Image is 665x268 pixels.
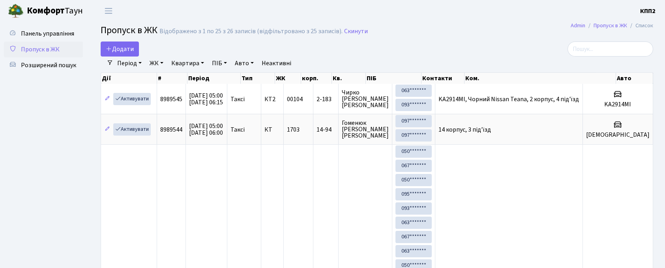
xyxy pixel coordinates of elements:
h5: KA2914MI [586,101,650,108]
span: 14 корпус, 3 під'їзд [438,125,491,134]
th: Тип [241,73,275,84]
b: КПП2 [640,7,656,15]
a: КПП2 [640,6,656,16]
span: КТ2 [264,96,280,102]
img: logo.png [8,3,24,19]
th: Дії [101,73,157,84]
th: ПІБ [366,73,421,84]
span: Додати [106,45,134,53]
nav: breadcrumb [559,17,665,34]
th: корп. [301,73,332,84]
span: 8989545 [160,95,182,104]
div: Відображено з 1 по 25 з 26 записів (відфільтровано з 25 записів). [159,28,343,35]
a: Пропуск в ЖК [4,42,83,57]
a: ПІБ [209,57,230,70]
span: 14-94 [317,126,335,133]
span: Панель управління [21,29,74,38]
li: Список [627,21,653,30]
a: Пропуск в ЖК [594,21,627,30]
a: Квартира [168,57,207,70]
a: Період [114,57,145,70]
th: ЖК [275,73,301,84]
span: Розширений пошук [21,61,76,70]
button: Переключити навігацію [99,4,118,17]
span: KA2914MI, Чорний Nissan Teana, 2 корпус, 4 під'їзд [438,95,579,104]
span: Таксі [230,96,245,102]
span: Гоменюк [PERSON_NAME] [PERSON_NAME] [342,120,389,139]
a: Неактивні [259,57,294,70]
th: Контакти [421,73,464,84]
th: Авто [616,73,653,84]
a: Додати [101,42,139,57]
a: Панель управління [4,26,83,42]
span: 1703 [287,125,300,134]
a: Admin [571,21,585,30]
a: Розширений пошук [4,57,83,73]
span: Чирко [PERSON_NAME] [PERSON_NAME] [342,89,389,108]
span: Пропуск в ЖК [101,23,157,37]
th: Ком. [465,73,616,84]
a: Активувати [113,93,151,105]
span: КТ [264,126,280,133]
h5: [DEMOGRAPHIC_DATA] [586,131,650,139]
span: [DATE] 05:00 [DATE] 06:15 [189,91,223,107]
th: Кв. [332,73,366,84]
a: ЖК [146,57,167,70]
a: Авто [232,57,257,70]
span: 8989544 [160,125,182,134]
a: Скинути [344,28,368,35]
a: Активувати [113,123,151,136]
span: 00104 [287,95,303,104]
th: # [157,73,187,84]
input: Пошук... [568,42,653,57]
th: Період [187,73,241,84]
span: Пропуск в ЖК [21,45,60,54]
b: Комфорт [27,4,65,17]
span: 2-183 [317,96,335,102]
span: Таун [27,4,83,18]
span: Таксі [230,126,245,133]
span: [DATE] 05:00 [DATE] 06:00 [189,122,223,137]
